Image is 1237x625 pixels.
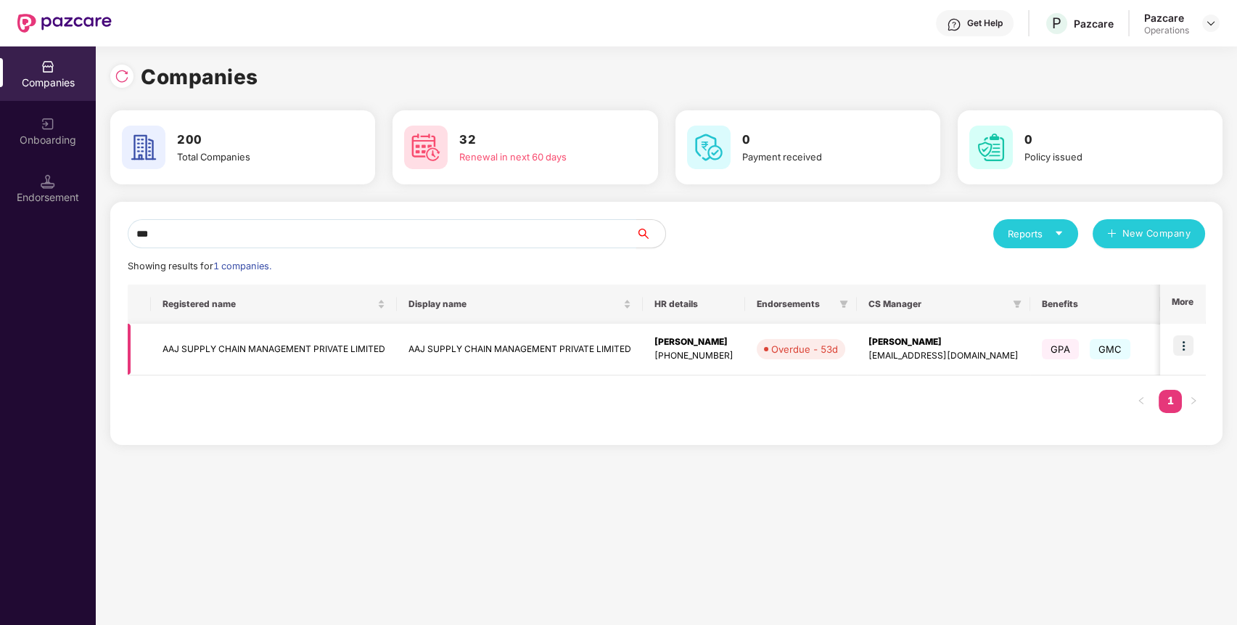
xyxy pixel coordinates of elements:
[404,126,448,169] img: svg+xml;base64,PHN2ZyB4bWxucz0iaHR0cDovL3d3dy53My5vcmcvMjAwMC9zdmciIHdpZHRoPSI2MCIgaGVpZ2h0PSI2MC...
[122,126,165,169] img: svg+xml;base64,PHN2ZyB4bWxucz0iaHR0cDovL3d3dy53My5vcmcvMjAwMC9zdmciIHdpZHRoPSI2MCIgaGVpZ2h0PSI2MC...
[163,298,374,310] span: Registered name
[742,150,900,164] div: Payment received
[141,61,258,93] h1: Companies
[1054,229,1064,238] span: caret-down
[1008,226,1064,241] div: Reports
[1013,300,1022,309] span: filter
[41,174,55,189] img: svg+xml;base64,PHN2ZyB3aWR0aD0iMTQuNSIgaGVpZ2h0PSIxNC41IiB2aWV3Qm94PSIwIDAgMTYgMTYiIGZpbGw9Im5vbm...
[151,324,397,375] td: AAJ SUPPLY CHAIN MANAGEMENT PRIVATE LIMITED
[1130,390,1153,413] button: left
[1024,131,1182,150] h3: 0
[1159,390,1182,412] a: 1
[742,131,900,150] h3: 0
[459,150,617,164] div: Renewal in next 60 days
[177,150,334,164] div: Total Companies
[1182,390,1205,413] li: Next Page
[1024,150,1182,164] div: Policy issued
[636,228,665,240] span: search
[654,335,733,349] div: [PERSON_NAME]
[459,131,617,150] h3: 32
[213,261,271,271] span: 1 companies.
[868,335,1019,349] div: [PERSON_NAME]
[1090,339,1131,359] span: GMC
[17,14,112,33] img: New Pazcare Logo
[771,342,838,356] div: Overdue - 53d
[969,126,1013,169] img: svg+xml;base64,PHN2ZyB4bWxucz0iaHR0cDovL3d3dy53My5vcmcvMjAwMC9zdmciIHdpZHRoPSI2MCIgaGVpZ2h0PSI2MC...
[1030,285,1160,324] th: Benefits
[1093,219,1205,248] button: plusNew Company
[636,219,666,248] button: search
[967,17,1003,29] div: Get Help
[1160,285,1205,324] th: More
[41,117,55,131] img: svg+xml;base64,PHN2ZyB3aWR0aD0iMjAiIGhlaWdodD0iMjAiIHZpZXdCb3g9IjAgMCAyMCAyMCIgZmlsbD0ibm9uZSIgeG...
[1052,15,1061,32] span: P
[837,295,851,313] span: filter
[1130,390,1153,413] li: Previous Page
[408,298,620,310] span: Display name
[177,131,334,150] h3: 200
[1159,390,1182,413] li: 1
[1042,339,1079,359] span: GPA
[151,285,397,324] th: Registered name
[839,300,848,309] span: filter
[1010,295,1024,313] span: filter
[687,126,731,169] img: svg+xml;base64,PHN2ZyB4bWxucz0iaHR0cDovL3d3dy53My5vcmcvMjAwMC9zdmciIHdpZHRoPSI2MCIgaGVpZ2h0PSI2MC...
[1173,335,1193,356] img: icon
[397,285,643,324] th: Display name
[643,285,745,324] th: HR details
[947,17,961,32] img: svg+xml;base64,PHN2ZyBpZD0iSGVscC0zMngzMiIgeG1sbnM9Imh0dHA6Ly93d3cudzMub3JnLzIwMDAvc3ZnIiB3aWR0aD...
[1137,396,1146,405] span: left
[868,349,1019,363] div: [EMAIL_ADDRESS][DOMAIN_NAME]
[115,69,129,83] img: svg+xml;base64,PHN2ZyBpZD0iUmVsb2FkLTMyeDMyIiB4bWxucz0iaHR0cDovL3d3dy53My5vcmcvMjAwMC9zdmciIHdpZH...
[41,60,55,74] img: svg+xml;base64,PHN2ZyBpZD0iQ29tcGFuaWVzIiB4bWxucz0iaHR0cDovL3d3dy53My5vcmcvMjAwMC9zdmciIHdpZHRoPS...
[654,349,733,363] div: [PHONE_NUMBER]
[868,298,1007,310] span: CS Manager
[128,261,271,271] span: Showing results for
[1144,25,1189,36] div: Operations
[1205,17,1217,29] img: svg+xml;base64,PHN2ZyBpZD0iRHJvcGRvd24tMzJ4MzIiIHhtbG5zPSJodHRwOi8vd3d3LnczLm9yZy8yMDAwL3N2ZyIgd2...
[1182,390,1205,413] button: right
[1107,229,1117,240] span: plus
[1189,396,1198,405] span: right
[1144,11,1189,25] div: Pazcare
[757,298,834,310] span: Endorsements
[397,324,643,375] td: AAJ SUPPLY CHAIN MANAGEMENT PRIVATE LIMITED
[1122,226,1191,241] span: New Company
[1074,17,1114,30] div: Pazcare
